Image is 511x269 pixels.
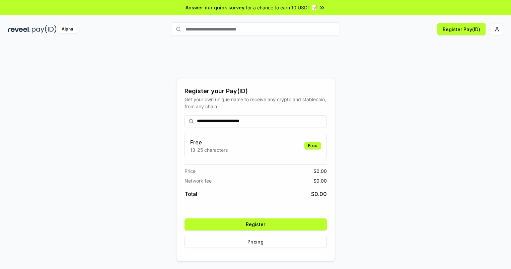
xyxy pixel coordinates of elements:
[311,190,327,198] span: $ 0.00
[185,177,212,184] span: Network fee
[246,4,317,11] span: for a chance to earn 10 USDT 📝
[185,236,327,248] button: Pricing
[304,142,321,149] div: Free
[185,190,197,198] span: Total
[185,167,196,175] span: Price
[190,146,228,153] p: 13-25 characters
[185,96,327,110] div: Get your own unique name to receive any crypto and stablecoin, from any chain
[32,25,57,33] img: pay_id
[8,25,30,33] img: reveel_dark
[185,218,327,230] button: Register
[58,25,77,33] div: Alpha
[190,138,228,146] h3: Free
[186,4,244,11] span: Answer our quick survey
[437,23,486,35] button: Register Pay(ID)
[313,177,327,184] span: $ 0.00
[185,86,327,96] div: Register your Pay(ID)
[313,167,327,175] span: $ 0.00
